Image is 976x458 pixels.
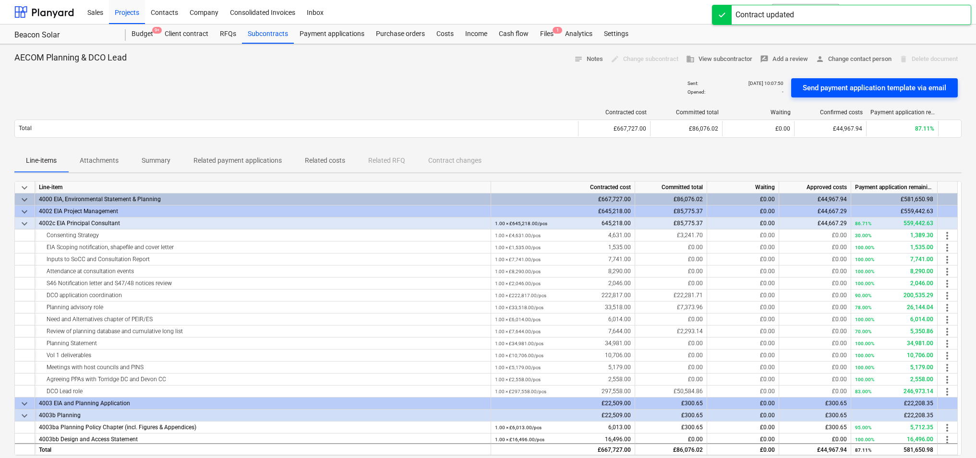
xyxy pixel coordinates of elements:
small: 1.00 × £16,496.00 / pcs [495,437,544,442]
div: £581,650.98 [851,193,938,205]
p: Opened : [687,89,705,95]
span: more_vert [941,266,953,277]
div: S46 Notification letter and S47/48 notices review [39,277,487,289]
span: more_vert [941,350,953,362]
span: £0.00 [688,340,703,347]
div: Budget [126,24,159,44]
div: £300.65 [779,410,851,422]
div: 34,981.00 [855,337,933,350]
div: £645,218.00 [491,205,635,217]
div: 10,706.00 [855,350,933,362]
small: 1.00 × £4,631.00 / pcs [495,233,541,238]
div: 4003b Planning [39,410,487,422]
div: 4003ba Planning Policy Chapter (incl. Figures & Appendices) [39,422,487,434]
p: Line-items [26,156,57,166]
div: Agreeing PPAs with Torridge DC and Devon CC [39,374,487,386]
span: £0.00 [760,280,775,287]
small: 100.00% [855,317,874,322]
small: 100.00% [855,377,874,382]
small: 87.11% [855,447,871,453]
span: £50,584.86 [674,388,703,395]
div: 6,013.00 [495,422,631,434]
div: 5,179.00 [855,362,933,374]
div: £86,076.02 [635,443,707,455]
span: £0.00 [688,376,703,383]
div: 16,496.00 [495,434,631,446]
span: 87.11% [915,125,934,132]
div: 1,389.30 [855,229,933,241]
span: £0.00 [760,292,775,299]
span: £0.00 [760,436,775,443]
a: Payment applications [294,24,370,44]
small: 100.00% [855,353,874,358]
div: £300.65 [635,410,707,422]
a: RFQs [214,24,242,44]
div: £22,509.00 [491,410,635,422]
span: £300.65 [825,424,847,431]
div: Inputs to SoCC and Consultation Report [39,253,487,265]
span: keyboard_arrow_down [19,398,30,410]
div: EIA Scoping notification, shapefile and cover letter [39,241,487,253]
span: View subcontractor [686,54,752,65]
div: Contracted cost [491,181,635,193]
span: £0.00 [832,232,847,239]
span: £0.00 [760,328,775,335]
div: 8,290.00 [855,265,933,277]
div: 8,290.00 [495,265,631,277]
div: 581,650.98 [855,444,933,456]
div: Vol 1 deliverables [39,350,487,362]
div: £0.00 [707,398,779,410]
div: Contract updated [735,9,794,21]
small: 1.00 × £7,644.00 / pcs [495,329,541,334]
div: £0.00 [707,193,779,205]
div: Send payment application template via email [803,82,946,94]
div: 2,046.00 [855,277,933,289]
span: £85,775.37 [674,220,703,227]
span: £0.00 [832,292,847,299]
div: £667,727.00 [491,193,635,205]
small: 100.00% [855,365,874,370]
span: more_vert [941,362,953,374]
small: 1.00 × £5,179.00 / pcs [495,365,541,370]
span: £0.00 [832,388,847,395]
p: - [782,89,783,95]
span: £0.00 [832,436,847,443]
small: 1.00 × £10,706.00 / pcs [495,353,543,358]
div: 26,144.04 [855,301,933,313]
span: £0.00 [760,352,775,359]
small: 30.00% [855,233,871,238]
small: 1.00 × £34,981.00 / pcs [495,341,543,346]
span: £0.00 [760,220,775,227]
div: 6,014.00 [855,313,933,325]
p: AECOM Planning & DCO Lead [14,52,127,63]
div: £22,509.00 [491,398,635,410]
small: 1.00 × £297,558.00 / pcs [495,389,546,394]
div: 16,496.00 [855,434,933,446]
span: business [686,55,695,63]
a: Budget9+ [126,24,159,44]
span: £0.00 [760,424,775,431]
div: Payment application remaining [851,181,938,193]
a: Files1 [534,24,559,44]
div: Waiting [726,109,791,116]
span: keyboard_arrow_down [19,410,30,422]
small: 83.00% [855,389,871,394]
span: £0.00 [760,268,775,275]
span: £44,967.94 [833,125,862,132]
span: £0.00 [760,376,775,383]
a: Subcontracts [242,24,294,44]
div: 4000 EIA, Environmental Statement & Planning [39,193,487,205]
div: £300.65 [779,398,851,410]
div: Meetings with host councils and PINS [39,362,487,374]
small: 95.00% [855,425,871,430]
div: £0.00 [707,443,779,455]
span: £0.00 [760,304,775,311]
span: Add a review [760,54,808,65]
small: 1.00 × £222,817.00 / pcs [495,293,546,298]
small: 1.00 × £2,558.00 / pcs [495,377,541,382]
small: 86.71% [855,221,871,226]
div: Settings [598,24,634,44]
div: £0.00 [707,205,779,217]
span: £0.00 [775,125,790,132]
p: Attachments [80,156,119,166]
